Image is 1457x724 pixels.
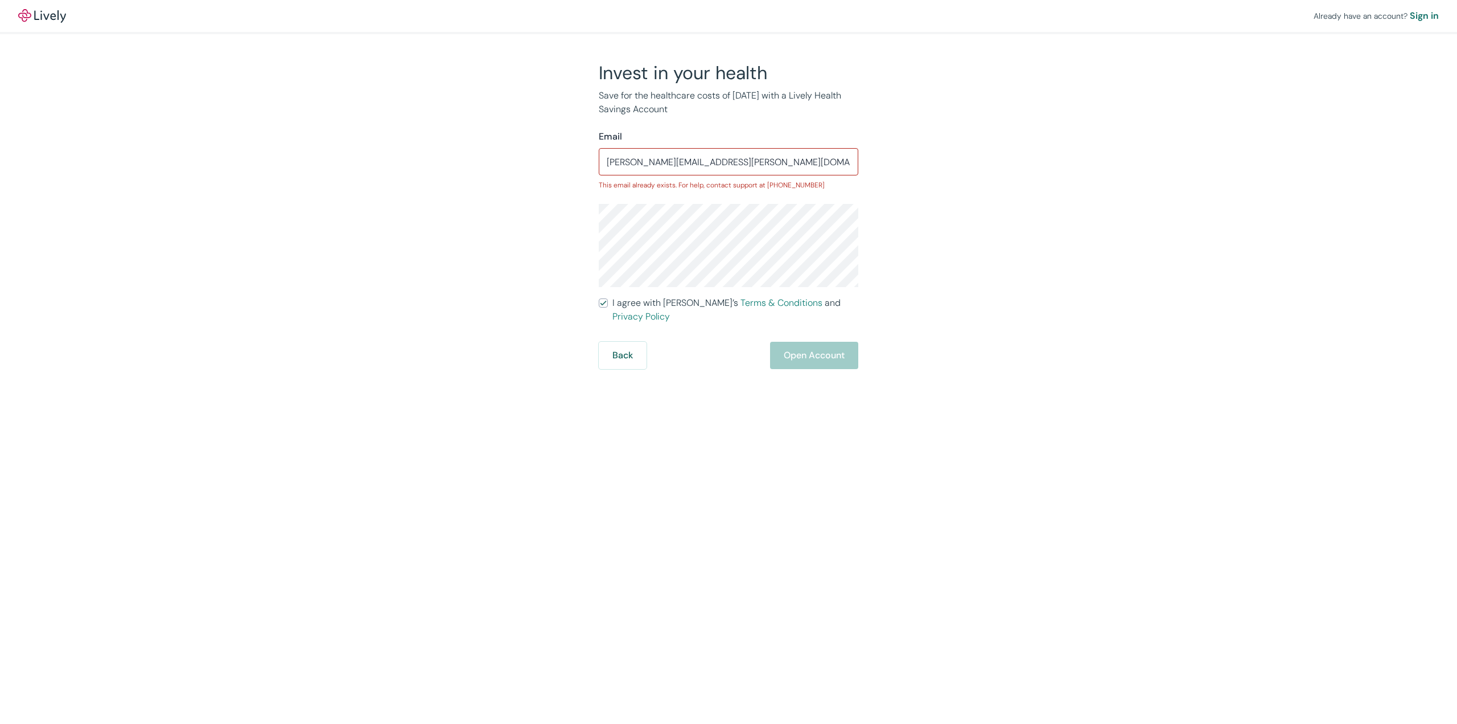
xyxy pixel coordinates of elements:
[599,62,858,84] h2: Invest in your health
[612,296,858,324] span: I agree with [PERSON_NAME]’s and
[599,342,647,369] button: Back
[18,9,66,23] a: LivelyLively
[1410,9,1439,23] a: Sign in
[599,130,622,144] label: Email
[612,310,670,322] a: Privacy Policy
[599,180,858,190] p: This email already exists. For help, contact support at [PHONE_NUMBER]
[740,297,822,309] a: Terms & Conditions
[18,9,66,23] img: Lively
[599,89,858,116] p: Save for the healthcare costs of [DATE] with a Lively Health Savings Account
[1314,9,1439,23] div: Already have an account?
